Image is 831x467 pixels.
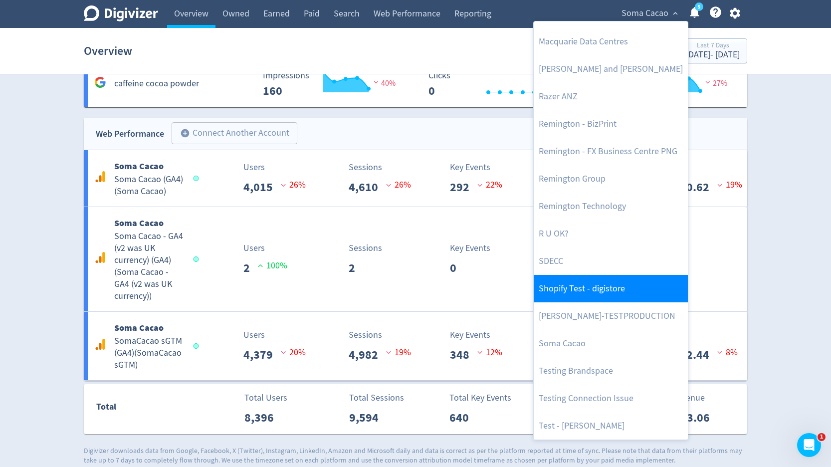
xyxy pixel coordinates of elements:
a: [PERSON_NAME]-TESTPRODUCTION [534,302,688,330]
a: Remington Technology [534,193,688,220]
a: Remington Group [534,165,688,193]
iframe: Intercom live chat [797,433,821,457]
a: Macquarie Data Centres [534,28,688,55]
a: Remington - BizPrint [534,110,688,138]
a: R U OK? [534,220,688,247]
a: Testing Connection Issue [534,385,688,412]
span: 1 [818,433,826,441]
a: Remington - FX Business Centre PNG [534,138,688,165]
a: [PERSON_NAME] and [PERSON_NAME] [534,55,688,83]
a: Razer ANZ [534,83,688,110]
a: SDECC [534,247,688,275]
a: Soma Cacao [534,330,688,357]
a: Shopify Test - digistore [534,275,688,302]
a: Testing Brandspace [534,357,688,385]
a: Test - [PERSON_NAME] [534,412,688,440]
